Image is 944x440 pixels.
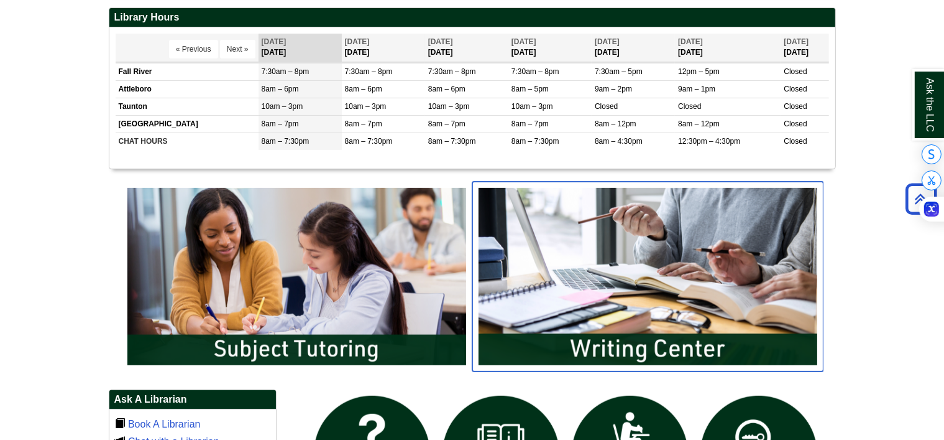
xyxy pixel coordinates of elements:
span: 8am – 7pm [345,119,382,128]
button: Next » [220,40,255,59]
span: [DATE] [345,37,370,46]
span: Closed [784,137,807,146]
span: [DATE] [678,37,703,46]
span: 8am – 4:30pm [595,137,643,146]
span: 9am – 2pm [595,85,632,93]
span: 12pm – 5pm [678,67,720,76]
th: [DATE] [342,34,425,62]
span: [DATE] [511,37,536,46]
td: Fall River [116,63,259,80]
span: 12:30pm – 4:30pm [678,137,740,146]
span: 8am – 7pm [511,119,549,128]
img: Subject Tutoring Information [121,182,472,371]
th: [DATE] [508,34,592,62]
td: Taunton [116,98,259,115]
span: 8am – 6pm [428,85,465,93]
a: Back to Top [901,190,941,207]
span: 8am – 7pm [262,119,299,128]
span: [DATE] [428,37,453,46]
th: [DATE] [781,34,828,62]
span: 10am – 3pm [511,102,553,111]
h2: Ask A Librarian [109,390,276,410]
td: Attleboro [116,80,259,98]
span: [DATE] [595,37,620,46]
div: slideshow [121,182,823,377]
span: 7:30am – 8pm [262,67,309,76]
td: [GEOGRAPHIC_DATA] [116,116,259,133]
span: 8am – 7pm [428,119,465,128]
span: 8am – 7:30pm [428,137,476,146]
th: [DATE] [259,34,342,62]
td: CHAT HOURS [116,133,259,151]
span: Closed [784,85,807,93]
span: 8am – 7:30pm [262,137,309,146]
span: Closed [784,119,807,128]
span: 10am – 3pm [345,102,387,111]
a: Book A Librarian [128,419,201,429]
span: 8am – 6pm [262,85,299,93]
th: [DATE] [592,34,675,62]
img: Writing Center Information [472,182,823,371]
span: 8am – 12pm [595,119,636,128]
span: Closed [595,102,618,111]
span: 8am – 5pm [511,85,549,93]
span: 7:30am – 8pm [345,67,393,76]
span: Closed [678,102,701,111]
span: 8am – 6pm [345,85,382,93]
span: 10am – 3pm [262,102,303,111]
h2: Library Hours [109,8,835,27]
span: 9am – 1pm [678,85,715,93]
span: 8am – 12pm [678,119,720,128]
span: [DATE] [784,37,809,46]
span: 8am – 7:30pm [511,137,559,146]
th: [DATE] [675,34,781,62]
span: [DATE] [262,37,286,46]
span: 8am – 7:30pm [345,137,393,146]
span: 7:30am – 8pm [428,67,476,76]
span: Closed [784,102,807,111]
span: 7:30am – 8pm [511,67,559,76]
span: 10am – 3pm [428,102,470,111]
button: « Previous [169,40,218,59]
span: Closed [784,67,807,76]
th: [DATE] [425,34,508,62]
span: 7:30am – 5pm [595,67,643,76]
